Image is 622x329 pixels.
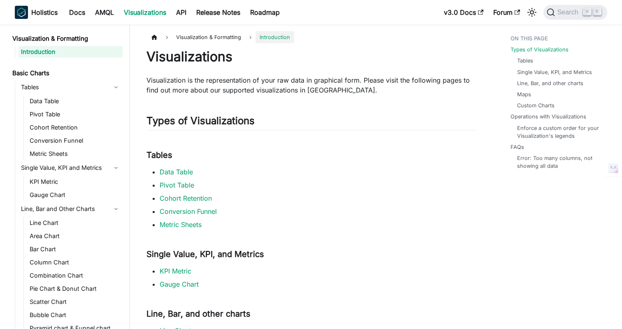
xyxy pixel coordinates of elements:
[511,143,524,151] a: FAQs
[160,280,199,288] a: Gauge Chart
[64,6,90,19] a: Docs
[27,109,123,120] a: Pivot Table
[583,8,591,16] kbd: ⌘
[255,31,294,43] span: Introduction
[160,207,217,215] a: Conversion Funnel
[27,176,123,188] a: KPI Metric
[160,267,191,275] a: KPI Metric
[27,283,123,294] a: Pie Chart & Donut Chart
[31,7,58,17] b: Holistics
[488,6,525,19] a: Forum
[27,309,123,321] a: Bubble Chart
[517,90,531,98] a: Maps
[525,6,538,19] button: Switch between dark and light mode (currently light mode)
[172,31,245,43] span: Visualization & Formatting
[171,6,191,19] a: API
[19,161,123,174] a: Single Value, KPI and Metrics
[517,124,599,140] a: Enforce a custom order for your Visualization's legends
[27,243,123,255] a: Bar Chart
[146,115,478,130] h2: Types of Visualizations
[27,189,123,201] a: Gauge Chart
[146,31,162,43] a: Home page
[517,68,592,76] a: Single Value, KPI, and Metrics
[160,168,193,176] a: Data Table
[7,25,130,329] nav: Docs sidebar
[517,57,533,65] a: Tables
[146,150,478,160] h3: Tables
[19,202,123,215] a: Line, Bar and Other Charts
[15,6,58,19] a: HolisticsHolistics
[146,31,478,43] nav: Breadcrumbs
[191,6,245,19] a: Release Notes
[27,135,123,146] a: Conversion Funnel
[27,257,123,268] a: Column Chart
[511,46,569,53] a: Types of Visualizations
[146,75,478,95] p: Visualization is the representation of your raw data in graphical form. Please visit the followin...
[555,9,583,16] span: Search
[19,81,123,94] a: Tables
[146,49,478,65] h1: Visualizations
[160,220,202,229] a: Metric Sheets
[90,6,119,19] a: AMQL
[517,79,583,87] a: Line, Bar, and other charts
[15,6,28,19] img: Holistics
[245,6,285,19] a: Roadmap
[119,6,171,19] a: Visualizations
[543,5,607,20] button: Search (Command+K)
[517,154,599,170] a: Error: Too many columns, not showing all data
[10,67,123,79] a: Basic Charts
[146,249,478,259] h3: Single Value, KPI, and Metrics
[27,230,123,242] a: Area Chart
[27,296,123,308] a: Scatter Chart
[146,309,478,319] h3: Line, Bar, and other charts
[511,113,586,120] a: Operations with Visualizations
[27,217,123,229] a: Line Chart
[160,181,194,189] a: Pivot Table
[27,270,123,281] a: Combination Chart
[439,6,488,19] a: v3.0 Docs
[27,95,123,107] a: Data Table
[10,33,123,44] a: Visualization & Formatting
[27,122,123,133] a: Cohort Retention
[160,194,212,202] a: Cohort Retention
[593,8,601,16] kbd: K
[19,46,123,58] a: Introduction
[517,102,555,109] a: Custom Charts
[27,148,123,160] a: Metric Sheets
